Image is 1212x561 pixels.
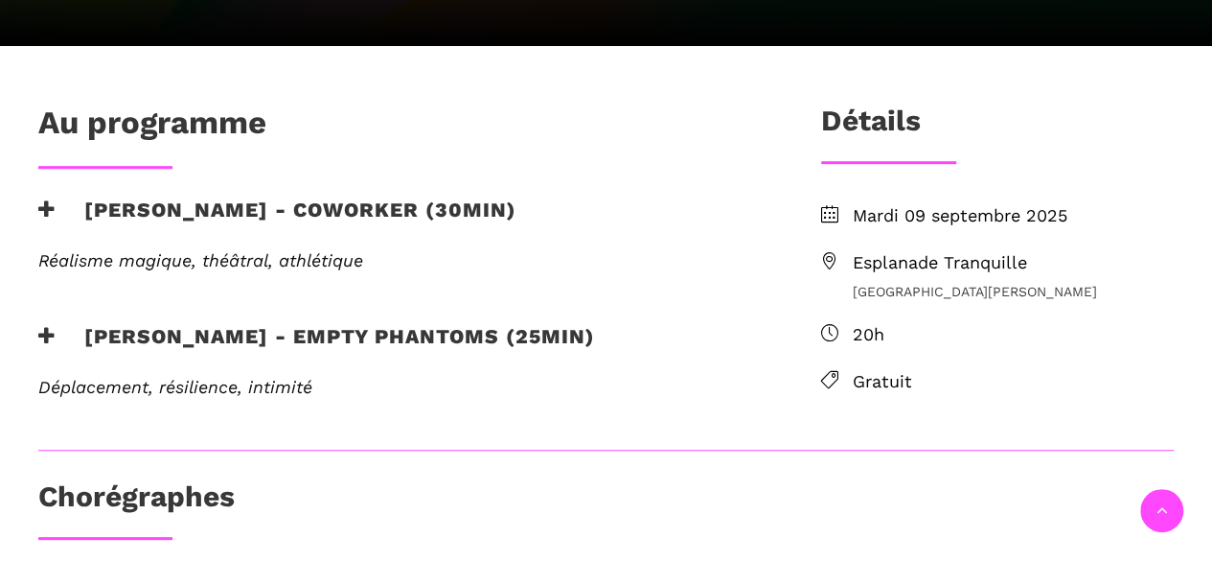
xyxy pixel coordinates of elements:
h3: Chorégraphes [38,479,235,527]
em: Déplacement, résilience, intimité [38,377,312,397]
em: Réalisme magique, théâtral, athlétique [38,250,363,270]
h1: Au programme [38,104,266,152]
span: [GEOGRAPHIC_DATA][PERSON_NAME] [853,281,1174,302]
span: Mardi 09 septembre 2025 [853,202,1174,230]
h3: [PERSON_NAME] - Empty phantoms (25min) [38,324,595,372]
span: 20h [853,321,1174,349]
span: Gratuit [853,368,1174,396]
h3: [PERSON_NAME] - coworker (30min) [38,198,516,245]
span: Esplanade Tranquille [853,249,1174,277]
h3: Détails [821,104,921,152]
